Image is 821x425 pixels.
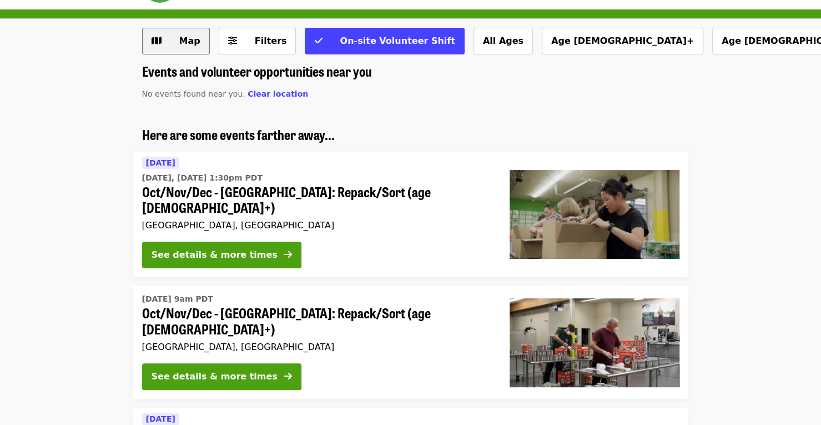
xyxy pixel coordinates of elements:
button: See details & more times [142,242,301,268]
a: See details for "Oct/Nov/Dec - Portland: Repack/Sort (age 16+)" [133,286,688,399]
time: [DATE], [DATE] 1:30pm PDT [142,172,263,184]
button: Age [DEMOGRAPHIC_DATA]+ [542,28,703,54]
i: map icon [152,36,162,46]
div: [GEOGRAPHIC_DATA], [GEOGRAPHIC_DATA] [142,342,492,352]
span: On-site Volunteer Shift [340,36,455,46]
time: [DATE] 9am PDT [142,293,213,305]
span: Oct/Nov/Dec - [GEOGRAPHIC_DATA]: Repack/Sort (age [DEMOGRAPHIC_DATA]+) [142,305,492,337]
div: See details & more times [152,248,278,262]
span: Filters [255,36,287,46]
span: Map [179,36,200,46]
i: arrow-right icon [284,371,292,382]
span: [DATE] [146,414,175,423]
a: See details for "Oct/Nov/Dec - Portland: Repack/Sort (age 8+)" [133,152,688,278]
button: Filters (0 selected) [219,28,296,54]
button: Show map view [142,28,210,54]
button: See details & more times [142,363,301,390]
i: sliders-h icon [228,36,237,46]
button: Clear location [248,88,308,100]
span: Events and volunteer opportunities near you [142,61,372,81]
span: [DATE] [146,158,175,167]
i: arrow-right icon [284,249,292,260]
img: Oct/Nov/Dec - Portland: Repack/Sort (age 8+) organized by Oregon Food Bank [510,170,679,259]
span: Oct/Nov/Dec - [GEOGRAPHIC_DATA]: Repack/Sort (age [DEMOGRAPHIC_DATA]+) [142,184,492,216]
span: Clear location [248,89,308,98]
button: On-site Volunteer Shift [305,28,464,54]
div: [GEOGRAPHIC_DATA], [GEOGRAPHIC_DATA] [142,220,492,231]
span: No events found near you. [142,89,245,98]
button: All Ages [474,28,533,54]
img: Oct/Nov/Dec - Portland: Repack/Sort (age 16+) organized by Oregon Food Bank [510,298,679,387]
i: check icon [314,36,322,46]
div: See details & more times [152,370,278,383]
span: Here are some events farther away... [142,124,335,144]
